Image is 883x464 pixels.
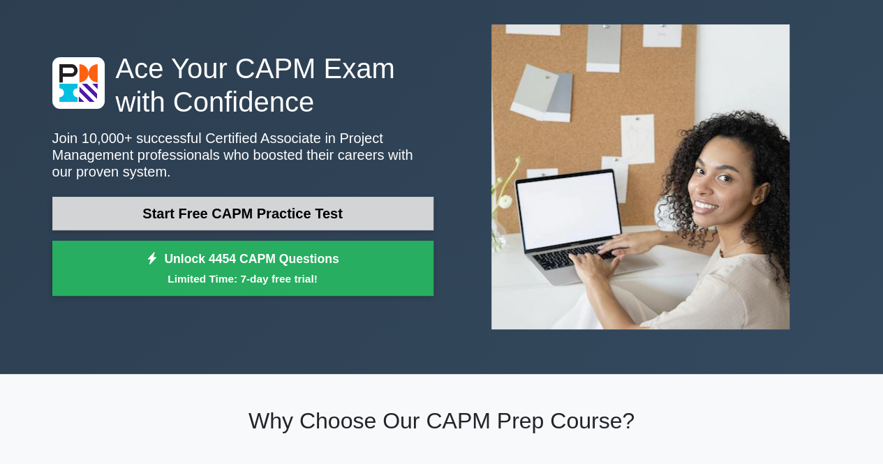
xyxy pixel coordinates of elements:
h2: Why Choose Our CAPM Prep Course? [52,407,831,434]
a: Unlock 4454 CAPM QuestionsLimited Time: 7-day free trial! [52,241,433,297]
small: Limited Time: 7-day free trial! [70,271,416,287]
h1: Ace Your CAPM Exam with Confidence [52,52,433,119]
a: Start Free CAPM Practice Test [52,197,433,230]
p: Join 10,000+ successful Certified Associate in Project Management professionals who boosted their... [52,130,433,180]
